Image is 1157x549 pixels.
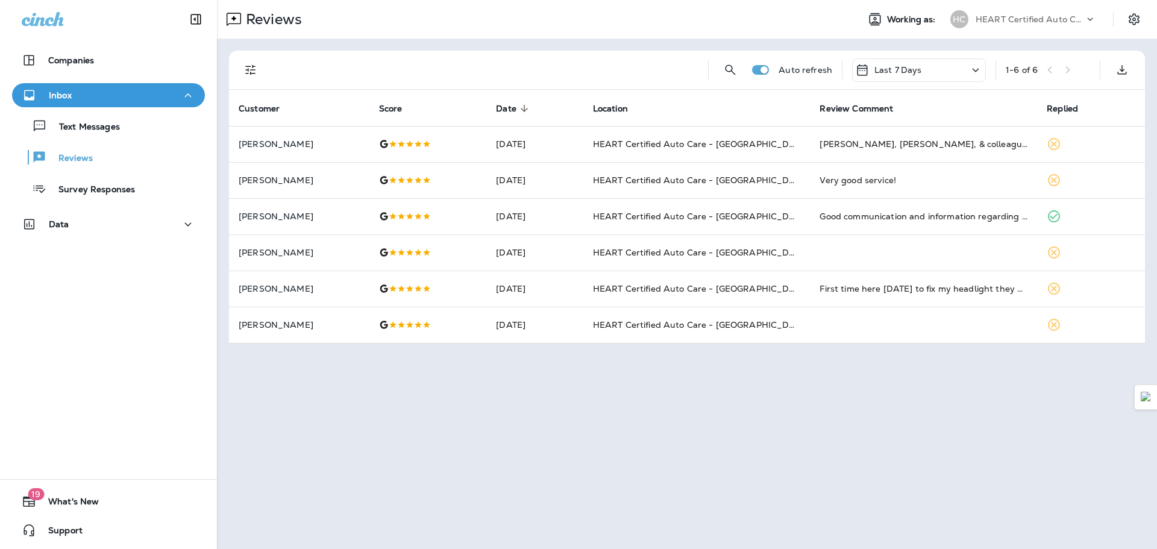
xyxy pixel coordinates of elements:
button: Companies [12,48,205,72]
p: [PERSON_NAME] [239,320,360,330]
button: Support [12,518,205,542]
span: 19 [28,488,44,500]
button: Settings [1123,8,1145,30]
span: Score [379,104,403,114]
p: Survey Responses [46,184,135,196]
button: Inbox [12,83,205,107]
p: HEART Certified Auto Care [976,14,1084,24]
button: Export as CSV [1110,58,1134,82]
td: [DATE] [486,126,583,162]
span: HEART Certified Auto Care - [GEOGRAPHIC_DATA] [593,211,809,222]
p: [PERSON_NAME] [239,212,360,221]
span: Customer [239,103,295,114]
span: Working as: [887,14,938,25]
div: Armando, Jaime, & colleague Mechanic are thoroughly competent, professional & polite. Great to ha... [820,138,1027,150]
p: Reviews [46,153,93,165]
div: HC [950,10,968,28]
td: [DATE] [486,162,583,198]
span: Location [593,104,628,114]
p: [PERSON_NAME] [239,248,360,257]
button: Filters [239,58,263,82]
button: Collapse Sidebar [179,7,213,31]
p: [PERSON_NAME] [239,139,360,149]
p: Data [49,219,69,229]
p: Auto refresh [779,65,832,75]
button: Reviews [12,145,205,170]
td: [DATE] [486,198,583,234]
button: Data [12,212,205,236]
td: [DATE] [486,271,583,307]
span: Date [496,104,516,114]
span: What's New [36,497,99,511]
span: Review Comment [820,104,893,114]
span: HEART Certified Auto Care - [GEOGRAPHIC_DATA] [593,283,809,294]
div: 1 - 6 of 6 [1006,65,1038,75]
div: Good communication and information regarding quotes for future needs. Didn’t wait long for oil an... [820,210,1027,222]
img: Detect Auto [1141,392,1152,403]
span: Location [593,103,644,114]
p: [PERSON_NAME] [239,284,360,293]
p: [PERSON_NAME] [239,175,360,185]
span: Support [36,525,83,540]
td: [DATE] [486,307,583,343]
button: 19What's New [12,489,205,513]
span: HEART Certified Auto Care - [GEOGRAPHIC_DATA] [593,175,809,186]
td: [DATE] [486,234,583,271]
span: HEART Certified Auto Care - [GEOGRAPHIC_DATA] [593,139,809,149]
span: HEART Certified Auto Care - [GEOGRAPHIC_DATA] [593,247,809,258]
button: Text Messages [12,113,205,139]
p: Text Messages [47,122,120,133]
span: Score [379,103,418,114]
span: Date [496,103,532,114]
p: Companies [48,55,94,65]
button: Survey Responses [12,176,205,201]
span: HEART Certified Auto Care - [GEOGRAPHIC_DATA] [593,319,809,330]
span: Replied [1047,104,1078,114]
p: Inbox [49,90,72,100]
p: Reviews [241,10,302,28]
span: Customer [239,104,280,114]
div: Very good service! [820,174,1027,186]
div: First time here today to fix my headlight they got me in and got me out super fast. Workers were ... [820,283,1027,295]
button: Search Reviews [718,58,742,82]
span: Review Comment [820,103,909,114]
span: Replied [1047,103,1094,114]
p: Last 7 Days [874,65,922,75]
